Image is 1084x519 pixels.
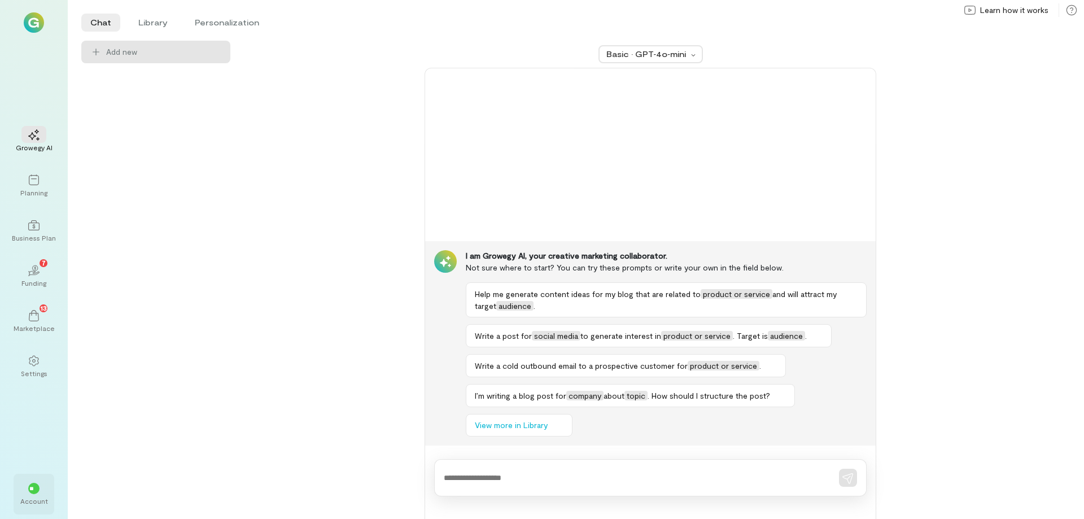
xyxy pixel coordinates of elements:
span: View more in Library [475,420,548,431]
a: Planning [14,165,54,206]
span: 13 [41,303,47,313]
span: product or service [661,331,733,341]
button: I’m writing a blog post forcompanyabouttopic. How should I structure the post? [466,384,795,407]
span: social media [532,331,580,341]
li: Chat [81,14,120,32]
div: I am Growegy AI, your creative marketing collaborator. [466,250,867,261]
span: Add new [106,46,137,58]
button: View more in Library [466,414,572,437]
span: audience [496,301,534,311]
span: . How should I structure the post? [648,391,770,400]
div: Funding [21,278,46,287]
div: Basic · GPT‑4o‑mini [606,49,688,60]
span: Write a post for [475,331,532,341]
span: Learn how it works [980,5,1048,16]
a: Funding [14,256,54,296]
button: Write a post forsocial mediato generate interest inproduct or service. Target isaudience. [466,324,832,347]
li: Library [129,14,177,32]
div: Marketplace [14,324,55,333]
div: Business Plan [12,233,56,242]
span: product or service [688,361,759,370]
span: topic [624,391,648,400]
span: Write a cold outbound email to a prospective customer for [475,361,688,370]
button: Help me generate content ideas for my blog that are related toproduct or serviceand will attract ... [466,282,867,317]
span: . [805,331,807,341]
a: Marketplace [14,301,54,342]
span: . Target is [733,331,768,341]
span: 7 [42,258,46,268]
a: Settings [14,346,54,387]
a: Growegy AI [14,120,54,161]
span: product or service [701,289,772,299]
span: company [566,391,604,400]
div: Settings [21,369,47,378]
div: Growegy AI [16,143,53,152]
span: I’m writing a blog post for [475,391,566,400]
span: to generate interest in [580,331,661,341]
span: about [604,391,624,400]
span: audience [768,331,805,341]
div: Planning [20,188,47,197]
span: . [759,361,761,370]
button: Write a cold outbound email to a prospective customer forproduct or service. [466,354,786,377]
a: Business Plan [14,211,54,251]
span: Help me generate content ideas for my blog that are related to [475,289,701,299]
span: . [534,301,535,311]
div: Account [20,496,48,505]
div: Not sure where to start? You can try these prompts or write your own in the field below. [466,261,867,273]
li: Personalization [186,14,268,32]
